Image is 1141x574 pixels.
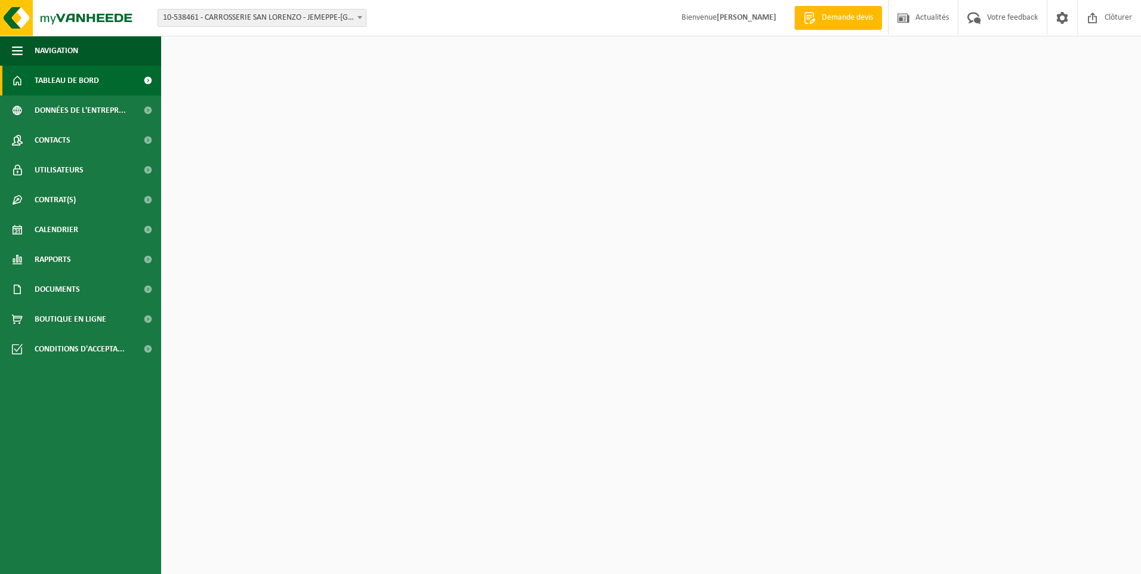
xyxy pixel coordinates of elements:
span: Contacts [35,125,70,155]
span: Documents [35,274,80,304]
span: 10-538461 - CARROSSERIE SAN LORENZO - JEMEPPE-SUR-MEUSE [158,9,366,27]
span: Navigation [35,36,78,66]
span: 10-538461 - CARROSSERIE SAN LORENZO - JEMEPPE-SUR-MEUSE [158,10,366,26]
span: Contrat(s) [35,185,76,215]
span: Calendrier [35,215,78,245]
span: Tableau de bord [35,66,99,95]
span: Utilisateurs [35,155,84,185]
span: Données de l'entrepr... [35,95,126,125]
span: Demande devis [819,12,876,24]
a: Demande devis [794,6,882,30]
span: Rapports [35,245,71,274]
span: Boutique en ligne [35,304,106,334]
span: Conditions d'accepta... [35,334,125,364]
strong: [PERSON_NAME] [717,13,776,22]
